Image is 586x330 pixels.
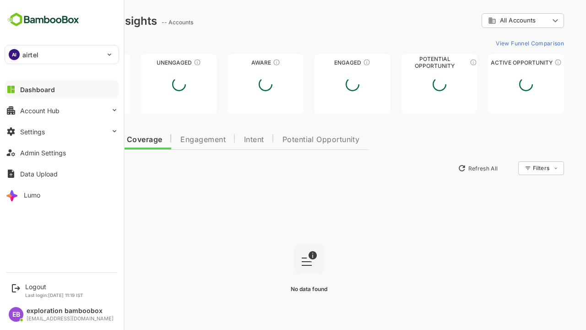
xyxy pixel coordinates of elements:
div: Unengaged [109,59,185,66]
div: Aware [195,59,271,66]
div: AIairtel [5,45,119,64]
div: Filters [500,160,532,176]
button: New Insights [22,160,89,176]
button: Admin Settings [5,143,119,162]
div: All Accounts [456,16,517,25]
button: Dashboard [5,80,119,99]
div: AI [9,49,20,60]
div: These accounts have not been engaged with for a defined time period [75,59,82,66]
ag: -- Accounts [130,19,164,26]
img: BambooboxFullLogoMark.5f36c76dfaba33ec1ec1367b70bb1252.svg [5,11,82,28]
span: No data found [259,286,295,292]
button: Refresh All [422,161,470,176]
div: Admin Settings [20,149,66,157]
div: [EMAIL_ADDRESS][DOMAIN_NAME] [27,316,114,322]
p: airtel [22,50,38,60]
div: These accounts have open opportunities which might be at any of the Sales Stages [522,59,530,66]
span: Engagement [148,136,194,143]
div: Settings [20,128,45,136]
div: Logout [25,283,83,291]
div: Unreached [22,59,98,66]
span: All Accounts [468,17,504,24]
div: These accounts have not shown enough engagement and need nurturing [162,59,169,66]
div: Dashboard [20,86,55,93]
button: Account Hub [5,101,119,120]
div: These accounts are warm, further nurturing would qualify them to MQAs [331,59,338,66]
div: Account Hub [20,107,60,115]
button: View Funnel Comparison [460,36,532,50]
div: Dashboard Insights [22,14,125,27]
button: Settings [5,122,119,141]
div: Potential Opportunity [369,59,445,66]
span: Potential Opportunity [250,136,328,143]
div: Engaged [282,59,358,66]
div: exploration bamboobox [27,307,114,315]
div: EB [9,307,23,322]
p: Last login: [DATE] 11:19 IST [25,292,83,298]
span: Intent [212,136,232,143]
div: Active Opportunity [456,59,532,66]
div: All Accounts [450,12,532,30]
div: These accounts are MQAs and can be passed on to Inside Sales [438,59,445,66]
div: Data Upload [20,170,58,178]
div: These accounts have just entered the buying cycle and need further nurturing [241,59,248,66]
button: Data Upload [5,165,119,183]
div: Lumo [24,191,40,199]
span: Data Quality and Coverage [31,136,130,143]
button: Lumo [5,186,119,204]
div: Filters [501,165,517,171]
